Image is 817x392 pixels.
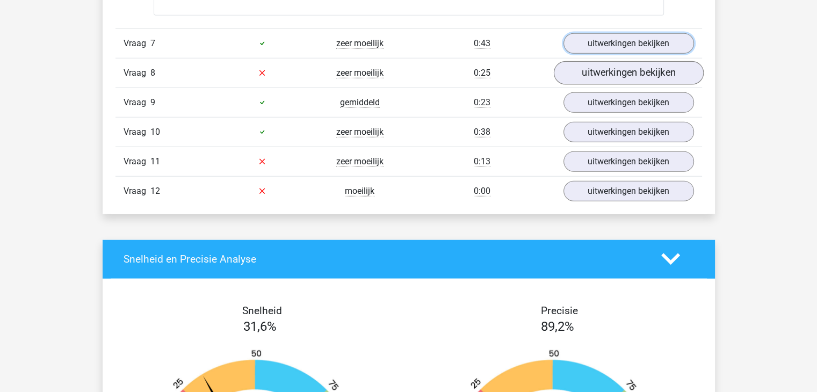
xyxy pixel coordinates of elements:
span: 10 [150,127,160,137]
span: 0:43 [474,38,490,49]
span: 0:23 [474,97,490,108]
span: 31,6% [243,319,277,334]
a: uitwerkingen bekijken [563,151,694,172]
a: uitwerkingen bekijken [553,61,703,85]
h4: Snelheid en Precisie Analyse [124,253,645,265]
span: Vraag [124,96,150,109]
span: 9 [150,97,155,107]
span: 8 [150,68,155,78]
span: Vraag [124,155,150,168]
span: Vraag [124,126,150,139]
a: uitwerkingen bekijken [563,92,694,113]
span: 0:38 [474,127,490,137]
span: Vraag [124,185,150,198]
span: 12 [150,186,160,196]
a: uitwerkingen bekijken [563,122,694,142]
span: moeilijk [345,186,374,197]
span: 7 [150,38,155,48]
span: Vraag [124,37,150,50]
span: 0:25 [474,68,490,78]
h4: Snelheid [124,304,401,317]
span: zeer moeilijk [336,156,384,167]
span: gemiddeld [340,97,380,108]
a: uitwerkingen bekijken [563,33,694,54]
span: 0:00 [474,186,490,197]
h4: Precisie [421,304,698,317]
span: 0:13 [474,156,490,167]
span: zeer moeilijk [336,127,384,137]
span: zeer moeilijk [336,68,384,78]
span: 89,2% [541,319,574,334]
a: uitwerkingen bekijken [563,181,694,201]
span: zeer moeilijk [336,38,384,49]
span: 11 [150,156,160,166]
span: Vraag [124,67,150,79]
